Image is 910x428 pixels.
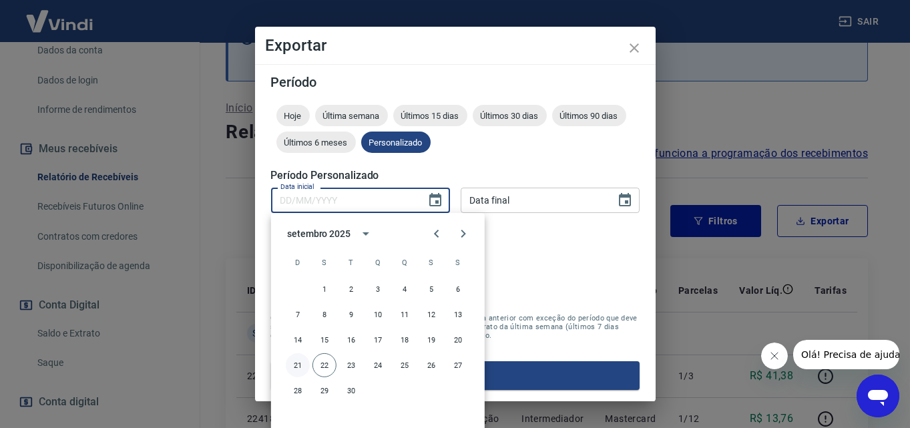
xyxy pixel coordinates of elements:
iframe: Fechar mensagem [761,343,788,369]
button: 13 [446,302,470,327]
button: 25 [393,353,417,377]
input: DD/MM/YYYY [271,188,417,212]
span: Última semana [315,111,388,121]
button: 10 [366,302,390,327]
label: Data inicial [280,182,314,192]
div: Últimos 90 dias [552,105,626,126]
button: 30 [339,379,363,403]
div: Hoje [276,105,310,126]
iframe: Botão para abrir a janela de mensagens [857,375,899,417]
span: Últimos 30 dias [473,111,547,121]
span: Últimos 90 dias [552,111,626,121]
button: 8 [312,302,336,327]
button: 29 [312,379,336,403]
span: segunda-feira [312,249,336,276]
button: 21 [286,353,310,377]
button: 7 [286,302,310,327]
div: Últimos 30 dias [473,105,547,126]
span: Olá! Precisa de ajuda? [8,9,112,20]
button: 18 [393,328,417,352]
div: Últimos 6 meses [276,132,356,153]
span: Últimos 6 meses [276,138,356,148]
button: calendar view is open, switch to year view [355,222,377,245]
span: quarta-feira [366,249,390,276]
button: 1 [312,277,336,301]
iframe: Mensagem da empresa [793,340,899,369]
div: Últimos 15 dias [393,105,467,126]
button: 3 [366,277,390,301]
button: 19 [419,328,443,352]
button: 17 [366,328,390,352]
h4: Exportar [266,37,645,53]
button: 27 [446,353,470,377]
button: Next month [450,220,477,247]
button: 26 [419,353,443,377]
input: DD/MM/YYYY [461,188,606,212]
span: quinta-feira [393,249,417,276]
span: Hoje [276,111,310,121]
button: 12 [419,302,443,327]
button: 22 [312,353,336,377]
span: domingo [286,249,310,276]
button: 16 [339,328,363,352]
button: 15 [312,328,336,352]
button: 23 [339,353,363,377]
h5: Período Personalizado [271,169,640,182]
button: 9 [339,302,363,327]
span: sexta-feira [419,249,443,276]
div: Última semana [315,105,388,126]
span: terça-feira [339,249,363,276]
h5: Período [271,75,640,89]
button: 14 [286,328,310,352]
span: Personalizado [361,138,431,148]
div: Personalizado [361,132,431,153]
button: Previous month [423,220,450,247]
button: 5 [419,277,443,301]
button: Choose date [612,187,638,214]
button: close [618,32,650,64]
button: 4 [393,277,417,301]
button: 11 [393,302,417,327]
button: 24 [366,353,390,377]
button: 28 [286,379,310,403]
button: Choose date [422,187,449,214]
button: 20 [446,328,470,352]
span: sábado [446,249,470,276]
button: 6 [446,277,470,301]
span: Últimos 15 dias [393,111,467,121]
button: 2 [339,277,363,301]
div: setembro 2025 [287,226,351,240]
